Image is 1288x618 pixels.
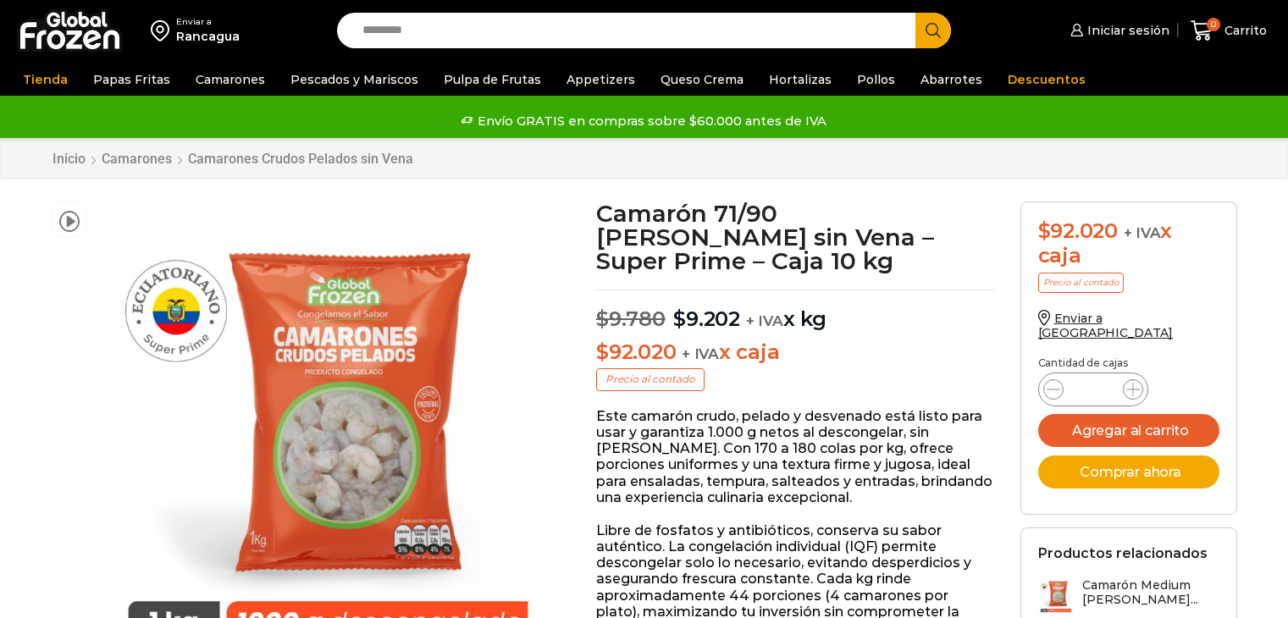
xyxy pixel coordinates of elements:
a: Camarón Medium [PERSON_NAME]... [1038,578,1219,615]
button: Search button [915,13,951,48]
span: 0 [1207,18,1220,31]
a: Abarrotes [912,63,991,96]
span: Iniciar sesión [1083,22,1169,39]
p: Precio al contado [1038,273,1124,293]
h2: Productos relacionados [1038,545,1208,561]
a: Hortalizas [760,63,840,96]
a: Papas Fritas [85,63,179,96]
p: Cantidad de cajas [1038,357,1219,369]
p: Precio al contado [596,368,705,390]
img: address-field-icon.svg [151,16,176,45]
a: Pollos [849,63,904,96]
a: Camarones [187,63,274,96]
span: $ [673,306,686,331]
span: + IVA [746,312,783,329]
bdi: 9.202 [673,306,740,331]
a: Descuentos [999,63,1094,96]
div: Rancagua [176,28,240,45]
a: Enviar a [GEOGRAPHIC_DATA] [1038,311,1174,340]
h3: Camarón Medium [PERSON_NAME]... [1082,578,1219,607]
span: + IVA [1124,224,1161,241]
span: + IVA [682,345,719,362]
a: Appetizers [558,63,644,96]
a: Queso Crema [652,63,752,96]
bdi: 92.020 [1038,218,1118,243]
span: $ [596,306,609,331]
a: Iniciar sesión [1066,14,1169,47]
span: Carrito [1220,22,1267,39]
bdi: 92.020 [596,339,676,364]
p: Este camarón crudo, pelado y desvenado está listo para usar y garantiza 1.000 g netos al desconge... [596,408,995,505]
p: x caja [596,340,995,365]
input: Product quantity [1077,378,1109,401]
a: Pescados y Mariscos [282,63,427,96]
a: Inicio [52,151,86,167]
a: Camarones [101,151,173,167]
nav: Breadcrumb [52,151,414,167]
a: Camarones Crudos Pelados sin Vena [187,151,414,167]
a: Tienda [14,63,76,96]
a: Pulpa de Frutas [435,63,550,96]
p: x kg [596,290,995,332]
button: Agregar al carrito [1038,414,1219,447]
span: $ [1038,218,1051,243]
span: $ [596,339,609,364]
bdi: 9.780 [596,306,666,331]
button: Comprar ahora [1038,455,1219,488]
div: x caja [1038,219,1219,268]
div: Enviar a [176,16,240,28]
a: 0 Carrito [1186,11,1271,51]
h1: Camarón 71/90 [PERSON_NAME] sin Vena – Super Prime – Caja 10 kg [596,201,995,273]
